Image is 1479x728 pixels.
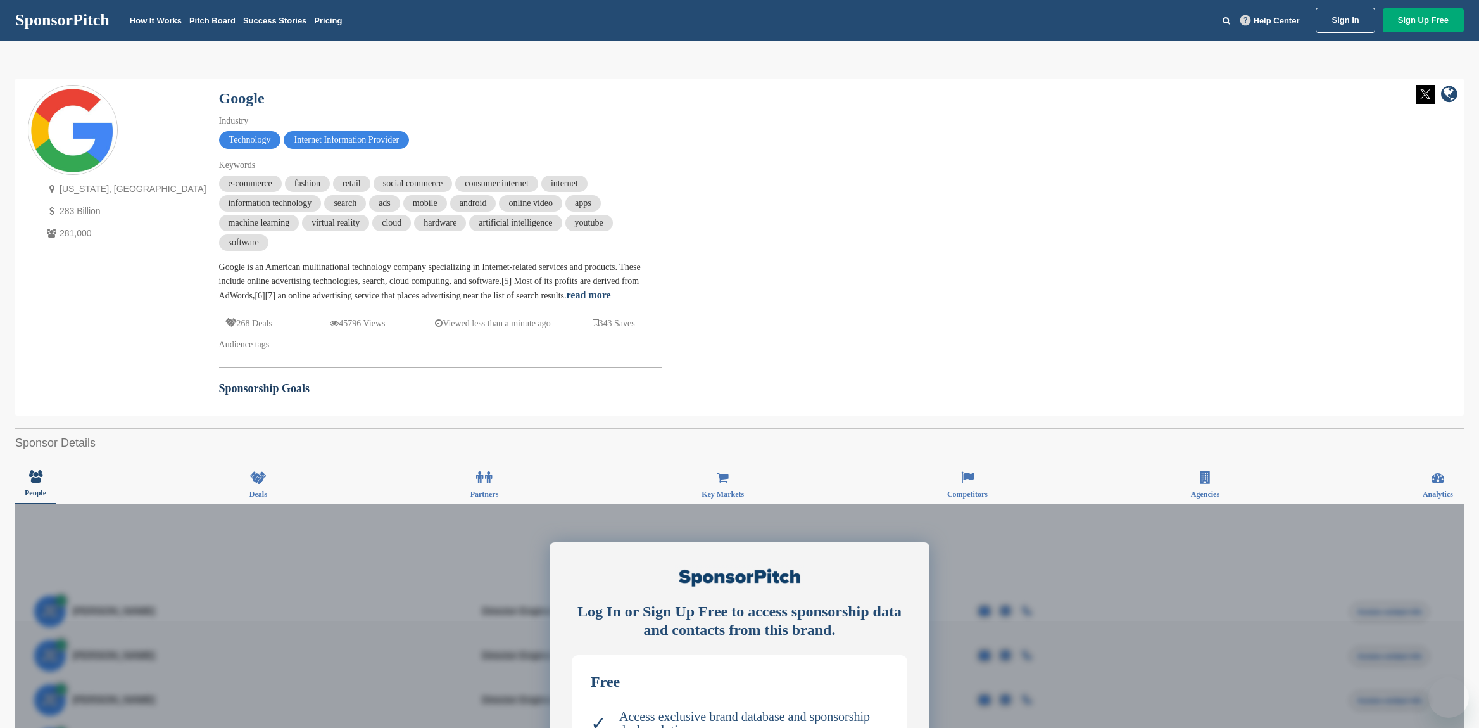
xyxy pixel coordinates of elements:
[374,176,452,192] span: social commerce
[565,215,613,231] span: youtube
[414,215,466,231] span: hardware
[219,114,662,128] div: Industry
[470,490,499,498] span: Partners
[130,16,182,25] a: How It Works
[572,603,907,639] div: Log In or Sign Up Free to access sponsorship data and contacts from this brand.
[565,195,601,212] span: apps
[15,435,1464,452] h2: Sponsor Details
[593,316,635,331] p: 343 Saves
[324,195,366,212] span: search
[1423,490,1453,498] span: Analytics
[243,16,306,25] a: Success Stories
[285,176,330,192] span: fashion
[450,195,496,212] span: android
[1441,85,1457,106] a: company link
[435,316,551,331] p: Viewed less than a minute ago
[591,674,888,689] div: Free
[225,316,272,331] p: 268 Deals
[330,316,385,331] p: 45796 Views
[219,176,282,192] span: e-commerce
[219,158,662,172] div: Keywords
[947,490,988,498] span: Competitors
[189,16,236,25] a: Pitch Board
[1428,677,1469,718] iframe: Button to launch messaging window
[1383,8,1464,32] a: Sign Up Free
[302,215,369,231] span: virtual reality
[567,290,611,300] a: read more
[219,234,268,251] span: software
[28,86,117,175] img: Sponsorpitch & Google
[15,12,110,29] a: SponsorPitch
[219,90,265,106] a: Google
[1191,490,1219,498] span: Agencies
[455,176,538,192] span: consumer internet
[314,16,342,25] a: Pricing
[1238,13,1302,28] a: Help Center
[219,380,662,397] h2: Sponsorship Goals
[403,195,447,212] span: mobile
[284,131,409,149] span: Internet Information Provider
[1316,8,1375,33] a: Sign In
[499,195,562,212] span: online video
[469,215,562,231] span: artificial intelligence
[44,226,206,241] p: 281,000
[372,215,411,231] span: cloud
[219,338,662,352] div: Audience tags
[219,131,281,149] span: Technology
[25,489,46,497] span: People
[219,215,299,231] span: machine learning
[1416,85,1435,104] img: Twitter white
[333,176,370,192] span: retail
[44,203,206,219] p: 283 Billion
[541,176,588,192] span: internet
[219,260,662,303] div: Google is an American multinational technology company specializing in Internet-related services ...
[249,490,267,498] span: Deals
[219,195,322,212] span: information technology
[44,181,206,197] p: [US_STATE], [GEOGRAPHIC_DATA]
[369,195,400,212] span: ads
[702,490,744,498] span: Key Markets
